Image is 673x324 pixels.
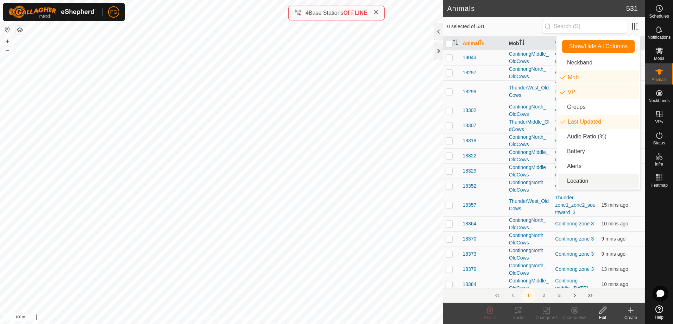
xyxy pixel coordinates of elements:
button: Last Page [583,288,597,303]
a: Help [645,303,673,322]
a: Continong zone 3 [555,138,594,143]
div: ContinongMiddle_OldCows [509,164,549,179]
div: ContinongNorth_OldCows [509,217,549,231]
span: Delete [484,315,496,320]
span: 18373 [463,250,476,258]
li: enum.columnList.lastUpdated [558,115,639,129]
button: + [3,37,12,45]
div: ContinongNorth_OldCows [509,103,549,118]
span: 531 [626,3,638,14]
h2: Animals [447,4,626,13]
span: 0 selected of 531 [447,23,542,30]
span: 18329 [463,167,476,175]
span: 26 Aug 2025, 11:10 am [602,202,628,208]
th: Animal [460,37,506,50]
span: OFFLINE [344,10,367,16]
span: Notifications [648,35,671,39]
p-sorticon: Activate to sort [479,40,485,46]
div: ContinongMiddle_OldCows [509,149,549,163]
a: Contact Us [228,315,249,321]
span: 18322 [463,152,476,160]
li: common.label.location [558,174,639,188]
span: 26 Aug 2025, 11:15 am [602,281,628,287]
div: ThunderMiddle_OldCows [509,118,549,133]
span: 18352 [463,182,476,190]
span: Schedules [649,14,669,18]
a: Continong zone 3 [555,266,594,272]
a: Continong zone 3 [555,221,594,226]
button: – [3,46,12,55]
span: 18043 [463,54,476,61]
li: enum.columnList.audioRatio [558,130,639,144]
p-sorticon: Activate to sort [453,40,458,46]
div: Tracks [504,314,532,321]
a: Continong zone 3 [555,251,594,257]
button: 1 [521,288,535,303]
p-sorticon: Activate to sort [519,40,525,46]
span: 18370 [463,235,476,243]
li: neckband.label.title [558,56,639,70]
a: Thunder Middle[DATE] [555,119,585,132]
button: Next Page [568,288,582,303]
span: VPs [655,120,663,124]
div: ContinongMiddle_OldCows [509,50,549,65]
div: ThunderWest_OldCows [509,198,549,212]
span: 26 Aug 2025, 11:16 am [602,251,625,257]
span: 26 Aug 2025, 11:12 am [602,266,628,272]
div: Change Mob [560,314,589,321]
div: ThunderWest_OldCows [509,84,549,99]
button: Reset Map [3,25,12,34]
span: 18297 [463,69,476,76]
div: ContinongNorth_OldCows [509,66,549,80]
span: 18384 [463,281,476,288]
span: Help [655,315,663,319]
a: Continong middle_[DATE] [555,149,588,162]
div: Create [617,314,645,321]
span: 18302 [463,107,476,114]
span: 4 [306,10,309,16]
span: Heatmap [650,183,668,187]
a: Continong zone 3 [555,183,594,189]
a: Privacy Policy [194,315,220,321]
span: 18318 [463,137,476,144]
a: Continong zone 3 [555,107,594,113]
input: Search (S) [542,19,627,34]
th: VP [552,37,598,50]
span: Mobs [654,56,664,61]
div: ContinongNorth_OldCows [509,179,549,194]
div: ContinongNorth_OldCows [509,247,549,262]
div: ContinongNorth_OldCows [509,232,549,247]
button: Map Layers [15,26,24,34]
img: Gallagher Logo [8,6,96,18]
div: Edit [589,314,617,321]
li: common.btn.groups [558,100,639,114]
th: Mob [506,37,552,50]
span: 18299 [463,88,476,95]
a: Continong middle_[DATE] [555,278,588,291]
a: Continong zone 3 [555,236,594,242]
button: Show/Hide All Columns [562,40,635,53]
span: 18364 [463,220,476,228]
span: 26 Aug 2025, 11:15 am [602,221,628,226]
li: vp.label.vp [558,85,639,99]
div: ContinongMiddle_OldCows [509,277,549,292]
button: 2 [537,288,551,303]
span: Show/Hide All Columns [569,43,628,50]
span: Base Stations [309,10,344,16]
span: Animals [652,77,667,82]
span: 18379 [463,266,476,273]
span: Neckbands [648,99,669,103]
span: Status [653,141,665,145]
li: mob.label.mob [558,70,639,85]
div: Change VP [532,314,560,321]
a: Continong zone 3 [555,70,594,75]
span: 18357 [463,201,476,209]
span: PG [110,8,117,16]
a: Continong middle_[DATE] [555,164,588,177]
span: Infra [655,162,663,166]
button: 3 [552,288,566,303]
a: Thunder zone1_zone2_southward_3 [555,81,595,102]
span: 26 Aug 2025, 11:16 am [602,236,625,242]
div: ContinongNorth_OldCows [509,133,549,148]
a: Continong middle_[DATE] [555,51,588,64]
